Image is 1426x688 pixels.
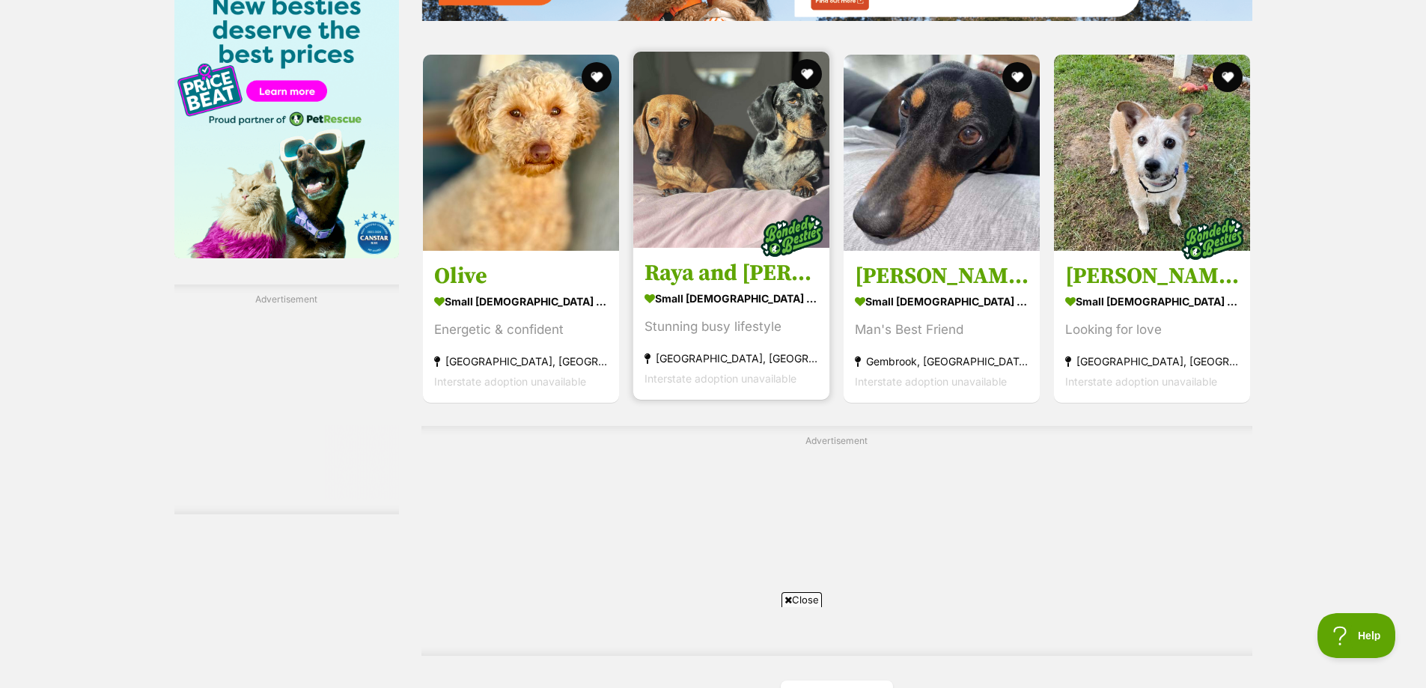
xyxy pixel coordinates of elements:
[582,62,612,92] button: favourite
[434,350,608,371] strong: [GEOGRAPHIC_DATA], [GEOGRAPHIC_DATA]
[755,198,829,273] img: bonded besties
[781,592,822,607] span: Close
[844,55,1040,251] img: Frankie - Dachshund (Miniature Smooth Haired) Dog
[474,454,1200,641] iframe: Advertisement
[1065,374,1217,387] span: Interstate adoption unavailable
[1002,62,1032,92] button: favourite
[434,374,586,387] span: Interstate adoption unavailable
[645,287,818,308] strong: small [DEMOGRAPHIC_DATA] Dog
[645,258,818,287] h3: Raya and [PERSON_NAME]
[844,250,1040,402] a: [PERSON_NAME] small [DEMOGRAPHIC_DATA] Dog Man's Best Friend Gembrook, [GEOGRAPHIC_DATA] Intersta...
[855,350,1029,371] strong: Gembrook, [GEOGRAPHIC_DATA]
[645,316,818,336] div: Stunning busy lifestyle
[174,312,399,499] iframe: Advertisement
[645,371,796,384] span: Interstate adoption unavailable
[174,284,399,514] div: Advertisement
[855,261,1029,290] h3: [PERSON_NAME]
[633,52,829,248] img: Raya and Odie - Dachshund (Miniature Smooth Haired) Dog
[1065,261,1239,290] h3: [PERSON_NAME] and [PERSON_NAME]
[421,426,1252,656] div: Advertisement
[1213,62,1243,92] button: favourite
[1065,290,1239,311] strong: small [DEMOGRAPHIC_DATA] Dog
[633,247,829,399] a: Raya and [PERSON_NAME] small [DEMOGRAPHIC_DATA] Dog Stunning busy lifestyle [GEOGRAPHIC_DATA], [G...
[1054,55,1250,251] img: Barney and Bruzier - Jack Russell Terrier x Chihuahua Dog
[434,261,608,290] h3: Olive
[855,319,1029,339] div: Man's Best Friend
[441,613,986,681] iframe: Advertisement
[1317,613,1396,658] iframe: Help Scout Beacon - Open
[792,59,822,89] button: favourite
[434,319,608,339] div: Energetic & confident
[434,290,608,311] strong: small [DEMOGRAPHIC_DATA] Dog
[1054,250,1250,402] a: [PERSON_NAME] and [PERSON_NAME] small [DEMOGRAPHIC_DATA] Dog Looking for love [GEOGRAPHIC_DATA], ...
[423,55,619,251] img: Olive - Poodle (Toy) Dog
[1065,319,1239,339] div: Looking for love
[855,374,1007,387] span: Interstate adoption unavailable
[855,290,1029,311] strong: small [DEMOGRAPHIC_DATA] Dog
[423,250,619,402] a: Olive small [DEMOGRAPHIC_DATA] Dog Energetic & confident [GEOGRAPHIC_DATA], [GEOGRAPHIC_DATA] Int...
[645,347,818,368] strong: [GEOGRAPHIC_DATA], [GEOGRAPHIC_DATA]
[1176,201,1251,275] img: bonded besties
[1065,350,1239,371] strong: [GEOGRAPHIC_DATA], [GEOGRAPHIC_DATA]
